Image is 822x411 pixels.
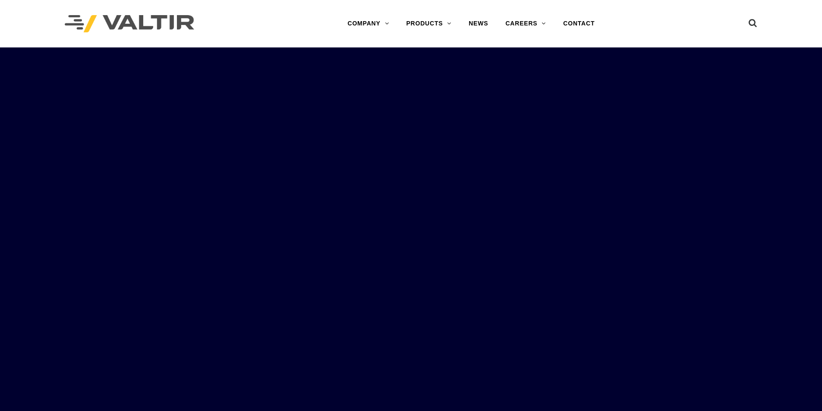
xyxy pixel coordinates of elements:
[339,15,397,32] a: COMPANY
[397,15,460,32] a: PRODUCTS
[460,15,497,32] a: NEWS
[497,15,554,32] a: CAREERS
[65,15,194,33] img: Valtir
[554,15,603,32] a: CONTACT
